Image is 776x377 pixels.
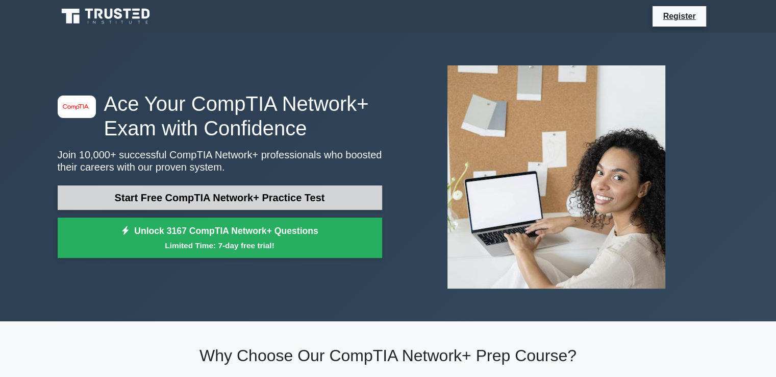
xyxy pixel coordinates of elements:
h1: Ace Your CompTIA Network+ Exam with Confidence [58,91,382,140]
p: Join 10,000+ successful CompTIA Network+ professionals who boosted their careers with our proven ... [58,149,382,173]
h2: Why Choose Our CompTIA Network+ Prep Course? [58,346,719,365]
a: Unlock 3167 CompTIA Network+ QuestionsLimited Time: 7-day free trial! [58,218,382,258]
small: Limited Time: 7-day free trial! [70,240,369,251]
a: Register [657,10,702,22]
a: Start Free CompTIA Network+ Practice Test [58,185,382,210]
